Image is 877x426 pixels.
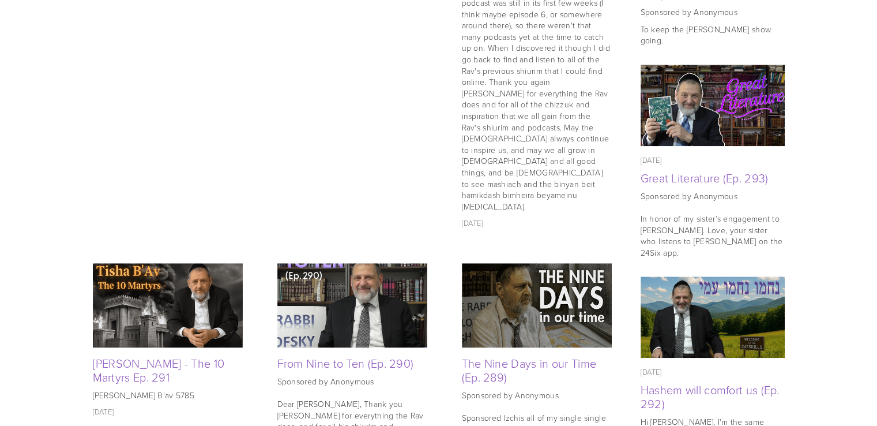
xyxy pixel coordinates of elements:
[462,218,483,228] time: [DATE]
[640,276,785,358] img: Hashem will comfort us (Ep. 292)
[277,263,427,347] a: From Nine to Ten (Ep. 290)
[641,6,785,18] p: Sponsored by Anonymous
[641,190,785,259] p: Sponsored by Anonymous In honor of my sister’s engagement to [PERSON_NAME]. Love, your sister who...
[93,390,243,401] p: [PERSON_NAME] B’av 5785
[277,355,414,371] a: From Nine to Ten (Ep. 290)
[462,263,612,347] a: The Nine Days in our Time (Ep. 289)
[640,65,785,146] img: Great Literature (Ep. 293)
[641,367,662,377] time: [DATE]
[641,170,769,186] a: Great Literature (Ep. 293)
[641,155,662,165] time: [DATE]
[93,355,225,385] a: [PERSON_NAME] - The 10 Martyrs Ep. 291
[93,255,243,355] img: Tisha B'av - The 10 Martyrs Ep. 291
[641,276,785,358] a: Hashem will comfort us (Ep. 292)
[641,65,785,146] a: Great Literature (Ep. 293)
[277,230,427,380] img: From Nine to Ten (Ep. 290)
[641,24,785,46] p: To keep the [PERSON_NAME] show going.
[641,382,780,412] a: Hashem will comfort us (Ep. 292)
[462,355,597,385] a: The Nine Days in our Time (Ep. 289)
[462,255,612,355] img: The Nine Days in our Time (Ep. 289)
[93,406,114,417] time: [DATE]
[93,263,243,347] a: Tisha B'av - The 10 Martyrs Ep. 291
